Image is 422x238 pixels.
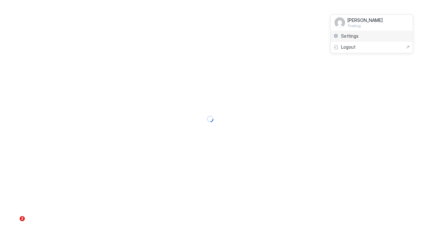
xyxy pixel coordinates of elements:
[341,33,358,39] span: Settings
[6,216,22,232] iframe: Intercom live chat
[20,216,25,221] span: 2
[341,44,356,50] span: Logout
[348,23,383,28] span: Trialing
[348,17,383,23] span: [PERSON_NAME]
